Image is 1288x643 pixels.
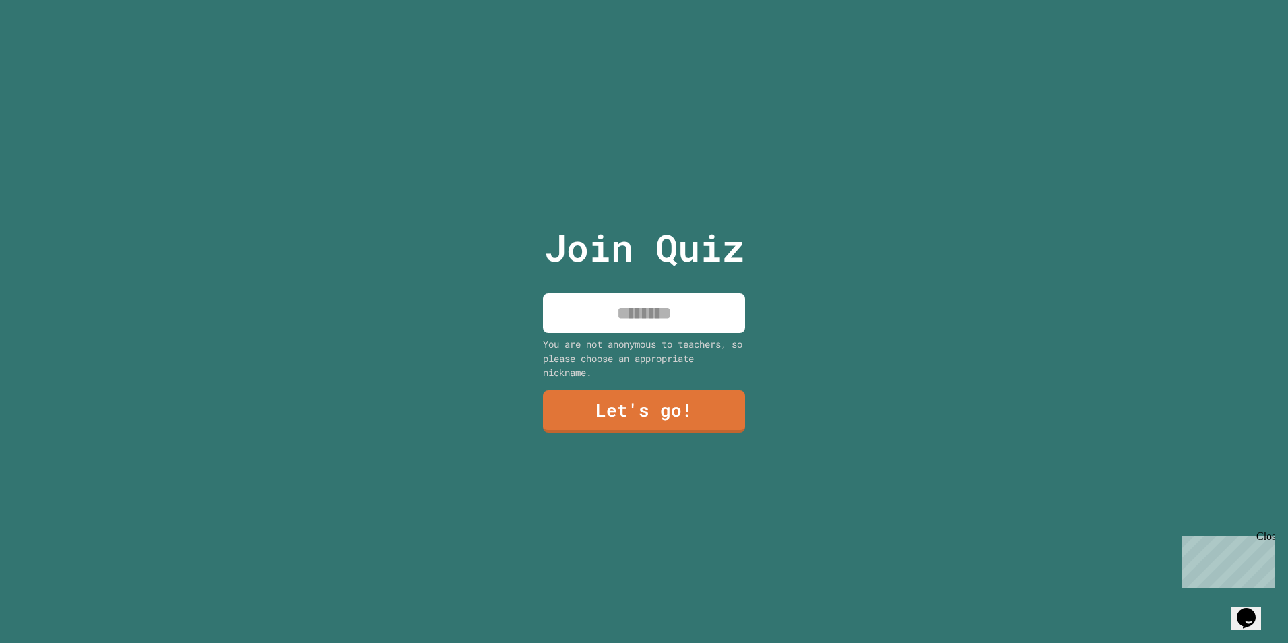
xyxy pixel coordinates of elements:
[1231,589,1275,630] iframe: chat widget
[543,337,745,379] div: You are not anonymous to teachers, so please choose an appropriate nickname.
[5,5,93,86] div: Chat with us now!Close
[544,220,744,276] p: Join Quiz
[1176,530,1275,588] iframe: chat widget
[543,390,745,433] a: Let's go!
